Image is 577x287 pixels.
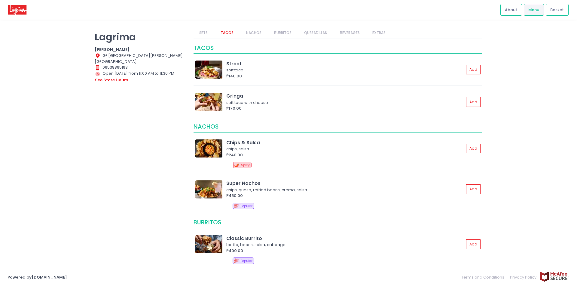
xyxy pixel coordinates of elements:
div: GF [GEOGRAPHIC_DATA][PERSON_NAME] [GEOGRAPHIC_DATA] [95,53,186,65]
a: BEVERAGES [334,27,365,39]
img: Chips & Salsa [195,139,222,158]
div: soft taco [226,67,462,73]
span: Menu [528,7,539,13]
span: Spicy [241,163,250,167]
a: TACOS [215,27,239,39]
p: Lagrima [95,31,186,43]
div: chips, queso, refried beans, crema, salsa [226,187,462,193]
a: SETS [194,27,214,39]
span: NACHOS [194,123,218,131]
button: Add [466,239,481,249]
img: Street [195,61,222,79]
div: ₱240.00 [226,152,464,158]
img: Super Nachos [195,180,222,198]
div: Gringa [226,92,464,99]
span: TACOS [194,44,214,52]
img: mcafee-secure [539,271,569,282]
span: 🌶️ [234,162,239,168]
b: [PERSON_NAME] [95,47,130,52]
span: Popular [240,259,252,263]
button: see store hours [95,77,128,83]
div: ₱400.00 [226,248,464,254]
a: Menu [524,4,544,15]
img: Classic Burrito [195,235,222,253]
div: Classic Burrito [226,235,464,242]
a: QUESADILLAS [298,27,333,39]
span: Popular [240,204,252,208]
a: BURRITOS [268,27,298,39]
span: 💯 [234,203,239,209]
span: Basket [550,7,564,13]
div: ₱450.00 [226,193,464,199]
div: 09538895193 [95,64,186,70]
div: Chips & Salsa [226,139,464,146]
img: logo [8,5,27,15]
button: Add [466,144,481,154]
div: Open [DATE] from 11:00 AM to 11:30 PM [95,70,186,83]
span: 💯 [234,258,239,264]
div: Super Nachos [226,180,464,187]
a: NACHOS [240,27,267,39]
a: Powered by[DOMAIN_NAME] [8,274,67,280]
button: Add [466,65,481,75]
div: Street [226,60,464,67]
a: EXTRAS [366,27,391,39]
a: Terms and Conditions [461,271,507,283]
button: Add [466,184,481,194]
div: soft taco with cheese [226,100,462,106]
div: tortilla, beans, salsa, cabbage [226,242,462,248]
img: Gringa [195,93,222,111]
a: About [500,4,522,15]
span: BURRITOS [194,218,221,226]
button: Add [466,97,481,107]
div: chips, salsa [226,146,462,152]
div: ₱170.00 [226,105,464,111]
div: ₱140.00 [226,73,464,79]
span: About [505,7,517,13]
a: Privacy Policy [507,271,540,283]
